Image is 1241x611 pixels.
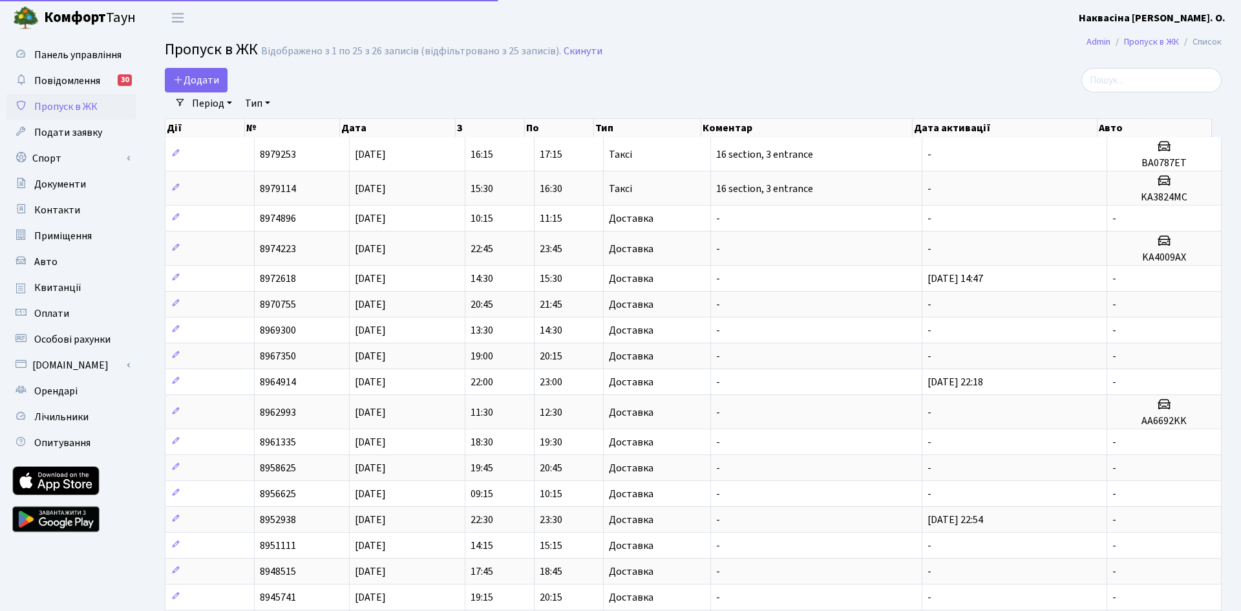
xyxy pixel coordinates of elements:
span: 20:15 [540,590,562,605]
a: Панель управління [6,42,136,68]
a: Скинути [564,45,602,58]
span: 11:15 [540,211,562,226]
span: [DATE] [355,349,386,363]
span: Документи [34,177,86,191]
span: - [716,461,720,475]
span: [DATE] 22:18 [928,375,983,389]
span: [DATE] [355,297,386,312]
span: Доставка [609,463,653,473]
a: Тип [240,92,275,114]
span: 8958625 [260,461,296,475]
span: - [1112,564,1116,579]
span: 16 section, 3 entrance [716,147,813,162]
a: Особові рахунки [6,327,136,352]
span: Таксі [609,184,632,194]
span: Доставка [609,244,653,254]
span: 8964914 [260,375,296,389]
th: Дата активації [913,119,1098,137]
span: 21:45 [540,297,562,312]
span: - [716,513,720,527]
a: Оплати [6,301,136,327]
span: - [928,297,931,312]
th: По [525,119,594,137]
span: - [716,272,720,286]
span: 8962993 [260,405,296,420]
th: № [245,119,340,137]
a: [DOMAIN_NAME] [6,352,136,378]
a: Квитанції [6,275,136,301]
span: Доставка [609,213,653,224]
span: Таун [44,7,136,29]
span: 15:15 [540,539,562,553]
span: - [1112,375,1116,389]
h5: KA4009AX [1112,252,1216,264]
span: 14:30 [540,323,562,338]
h5: KA3824MC [1112,191,1216,204]
span: Особові рахунки [34,332,111,347]
span: - [1112,211,1116,226]
span: 09:15 [471,487,493,501]
span: 19:45 [471,461,493,475]
span: [DATE] [355,272,386,286]
span: Таксі [609,149,632,160]
span: [DATE] 14:47 [928,272,983,286]
th: Дії [165,119,245,137]
span: 17:15 [540,147,562,162]
span: Доставка [609,351,653,361]
span: Приміщення [34,229,92,243]
a: Наквасіна [PERSON_NAME]. О. [1079,10,1225,26]
input: Пошук... [1081,68,1222,92]
span: [DATE] [355,564,386,579]
span: Додати [173,73,219,87]
span: 23:30 [540,513,562,527]
span: Доставка [609,566,653,577]
th: Дата [340,119,456,137]
span: - [1112,487,1116,501]
span: - [716,435,720,449]
span: - [1112,297,1116,312]
span: Пропуск в ЖК [165,38,258,61]
span: 8979253 [260,147,296,162]
span: 22:30 [471,513,493,527]
div: 30 [118,74,132,86]
th: Тип [594,119,701,137]
span: [DATE] [355,375,386,389]
span: Оплати [34,306,69,321]
h5: BA0787ET [1112,157,1216,169]
span: - [716,539,720,553]
a: Контакти [6,197,136,223]
a: Приміщення [6,223,136,249]
span: 8972618 [260,272,296,286]
span: - [928,323,931,338]
a: Період [187,92,237,114]
span: Повідомлення [34,74,100,88]
span: 18:45 [540,564,562,579]
span: 17:45 [471,564,493,579]
span: Пропуск в ЖК [34,100,98,114]
li: Список [1179,35,1222,49]
span: 19:30 [540,435,562,449]
b: Наквасіна [PERSON_NAME]. О. [1079,11,1225,25]
span: - [928,564,931,579]
span: Доставка [609,541,653,551]
span: - [1112,539,1116,553]
span: Орендарі [34,384,78,398]
span: Доставка [609,515,653,525]
span: Лічильники [34,410,89,424]
span: [DATE] [355,435,386,449]
span: - [716,211,720,226]
span: [DATE] [355,539,386,553]
span: 8970755 [260,297,296,312]
span: 12:30 [540,405,562,420]
span: Доставка [609,489,653,499]
span: 15:30 [471,182,493,196]
span: 8948515 [260,564,296,579]
span: - [1112,513,1116,527]
span: [DATE] [355,461,386,475]
span: Панель управління [34,48,122,62]
img: logo.png [13,5,39,31]
span: [DATE] [355,147,386,162]
span: [DATE] 22:54 [928,513,983,527]
a: Пропуск в ЖК [1124,35,1179,48]
span: - [716,323,720,338]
